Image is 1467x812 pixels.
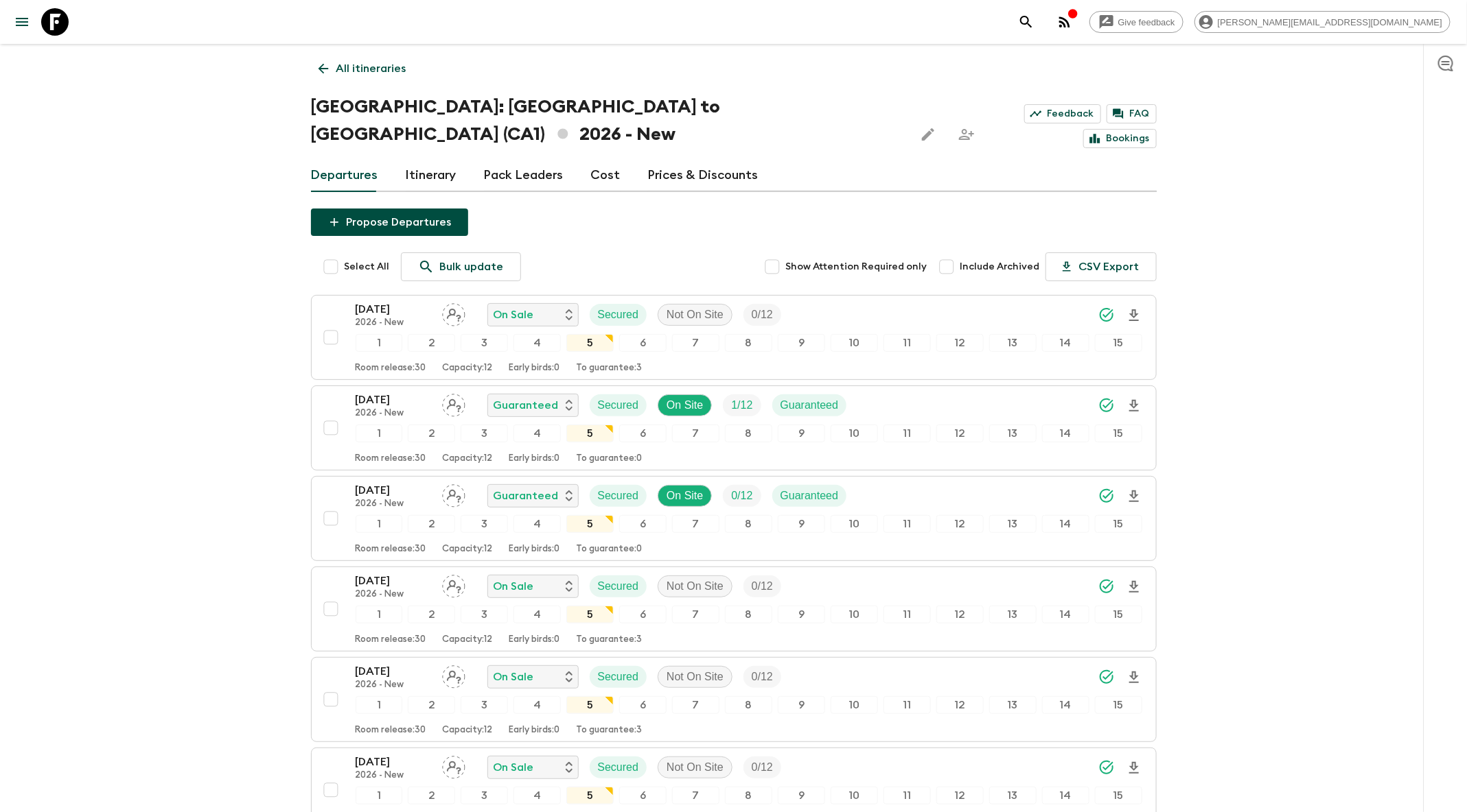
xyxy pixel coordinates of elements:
[778,334,825,352] div: 9
[494,578,534,595] p: On Sale
[513,334,561,352] div: 4
[619,696,667,714] div: 6
[356,589,431,600] p: 2026 - New
[731,488,752,504] p: 0 / 12
[936,787,984,804] div: 12
[883,606,931,623] div: 11
[1095,787,1142,804] div: 15
[1089,11,1183,33] a: Give feedback
[989,425,1037,442] div: 13
[658,575,732,597] div: Not On Site
[513,606,561,623] div: 4
[311,476,1157,561] button: [DATE]2026 - NewAssign pack leaderGuaranteedSecuredOn SiteTrip FillGuaranteed12345678910111213141...
[1098,669,1115,685] svg: Synced Successfully
[1042,696,1089,714] div: 14
[356,754,431,770] p: [DATE]
[953,121,980,148] span: Share this itinerary
[1098,759,1115,776] svg: Synced Successfully
[356,453,426,464] p: Room release: 30
[590,575,647,597] div: Secured
[408,515,455,533] div: 2
[672,515,719,533] div: 7
[989,334,1037,352] div: 13
[831,696,878,714] div: 10
[619,606,667,623] div: 6
[1210,17,1450,27] span: [PERSON_NAME][EMAIL_ADDRESS][DOMAIN_NAME]
[619,787,667,804] div: 6
[591,159,621,192] a: Cost
[513,787,561,804] div: 4
[883,696,931,714] div: 11
[590,485,647,507] div: Secured
[443,544,493,555] p: Capacity: 12
[1194,11,1451,33] div: [PERSON_NAME][EMAIL_ADDRESS][DOMAIN_NAME]
[311,295,1157,380] button: [DATE]2026 - NewAssign pack leaderOn SaleSecuredNot On SiteTrip Fill123456789101112131415Room rel...
[566,606,614,623] div: 5
[1126,488,1142,505] svg: Download Onboarding
[590,756,647,778] div: Secured
[356,696,403,714] div: 1
[442,307,465,318] span: Assign pack leader
[461,334,508,352] div: 3
[658,756,732,778] div: Not On Site
[831,334,878,352] div: 10
[667,759,724,776] p: Not On Site
[619,515,667,533] div: 6
[356,301,431,318] p: [DATE]
[672,787,719,804] div: 7
[577,544,643,555] p: To guarantee: 0
[1095,606,1142,623] div: 15
[494,397,559,414] p: Guaranteed
[1095,515,1142,533] div: 15
[725,787,772,804] div: 8
[311,657,1157,742] button: [DATE]2026 - NewAssign pack leaderOn SaleSecuredNot On SiteTrip Fill123456789101112131415Room rel...
[658,666,732,688] div: Not On Site
[356,680,431,691] p: 2026 - New
[311,93,903,148] h1: [GEOGRAPHIC_DATA]: [GEOGRAPHIC_DATA] to [GEOGRAPHIC_DATA] (CA1) 2026 - New
[1107,104,1157,123] a: FAQ
[1083,129,1157,148] a: Bookings
[408,696,455,714] div: 2
[936,515,984,533] div: 12
[778,606,825,623] div: 9
[725,425,772,442] div: 8
[883,334,931,352] div: 11
[667,488,703,504] p: On Site
[723,394,761,416] div: Trip Fill
[311,208,468,236] button: Propose Departures
[619,334,667,352] div: 6
[566,334,614,352] div: 5
[658,394,712,416] div: On Site
[667,578,724,595] p: Not On Site
[648,159,759,192] a: Prices & Discounts
[778,515,825,533] div: 9
[566,787,614,804] div: 5
[356,392,431,408] p: [DATE]
[1046,252,1157,281] button: CSV Export
[442,398,465,409] span: Assign pack leader
[936,696,984,714] div: 12
[577,363,643,374] p: To guarantee: 3
[356,318,431,329] p: 2026 - New
[461,606,508,623] div: 3
[1098,488,1115,504] svg: Synced Successfully
[752,578,773,595] p: 0 / 12
[494,669,534,685] p: On Sale
[408,425,455,442] div: 2
[356,663,431,680] p: [DATE]
[598,759,639,776] p: Secured
[1042,787,1089,804] div: 14
[566,425,614,442] div: 5
[725,334,772,352] div: 8
[513,696,561,714] div: 4
[936,425,984,442] div: 12
[356,544,426,555] p: Room release: 30
[667,307,724,323] p: Not On Site
[725,696,772,714] div: 8
[667,669,724,685] p: Not On Site
[672,334,719,352] div: 7
[619,425,667,442] div: 6
[598,669,639,685] p: Secured
[442,669,465,680] span: Assign pack leader
[786,260,927,274] span: Show Attention Required only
